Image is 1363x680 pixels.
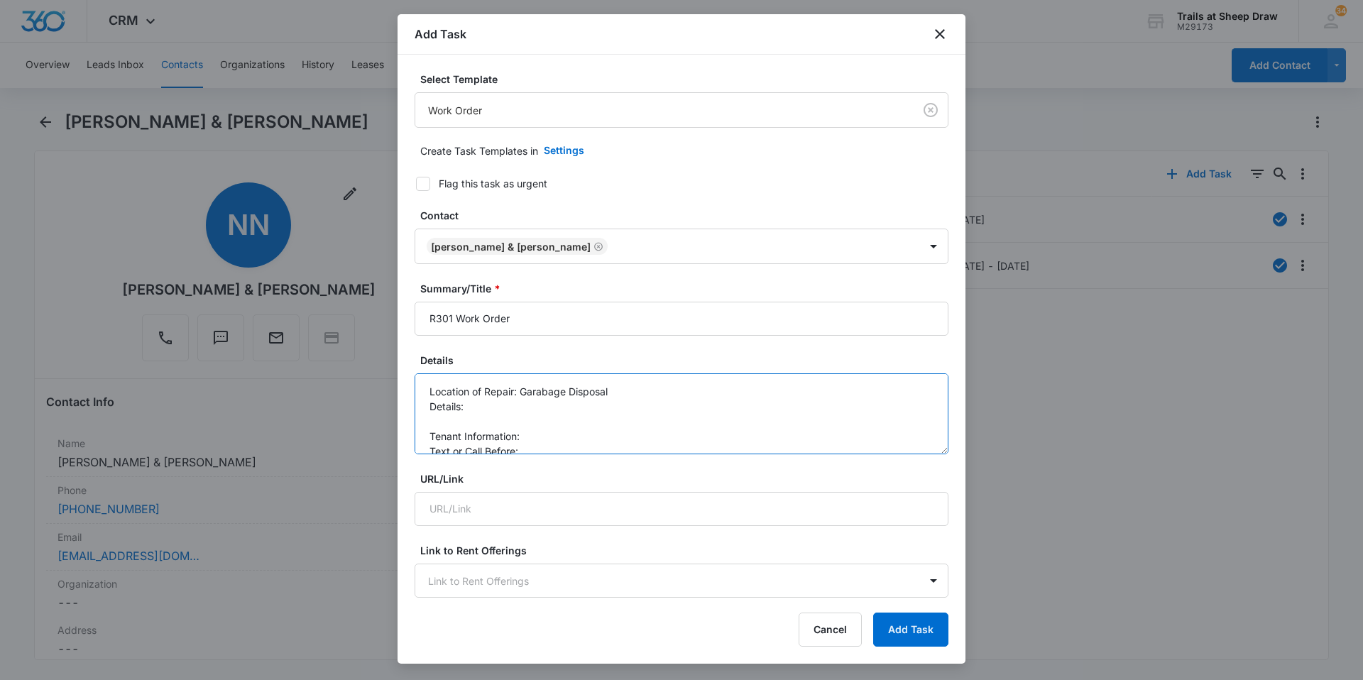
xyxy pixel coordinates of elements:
div: Remove Naomi Navarrete & Tobias Trevino [591,241,603,251]
label: Contact [420,208,954,223]
h1: Add Task [415,26,466,43]
div: Flag this task as urgent [439,176,547,191]
input: URL/Link [415,492,948,526]
label: Details [420,353,954,368]
button: Add Task [873,613,948,647]
label: Select Template [420,72,954,87]
input: Summary/Title [415,302,948,336]
button: Settings [530,133,598,168]
p: Create Task Templates in [420,143,538,158]
label: Link to Rent Offerings [420,543,954,558]
button: Clear [919,99,942,121]
label: Summary/Title [420,281,954,296]
label: URL/Link [420,471,954,486]
div: [PERSON_NAME] & [PERSON_NAME] [431,241,591,253]
button: close [931,26,948,43]
button: Cancel [799,613,862,647]
textarea: Location of Repair: Garabage Disposal Details: Tenant Information: Text or Call Before: [415,373,948,454]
